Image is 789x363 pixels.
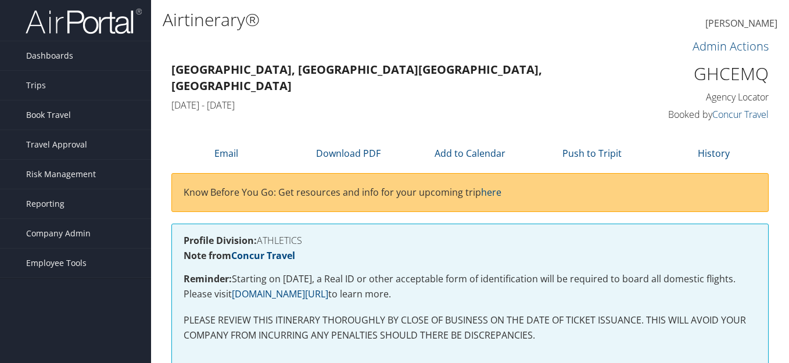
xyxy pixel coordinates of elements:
[693,38,769,54] a: Admin Actions
[232,287,328,300] a: [DOMAIN_NAME][URL]
[435,147,505,160] a: Add to Calendar
[171,62,542,94] strong: [GEOGRAPHIC_DATA], [GEOGRAPHIC_DATA] [GEOGRAPHIC_DATA], [GEOGRAPHIC_DATA]
[184,234,257,247] strong: Profile Division:
[184,272,232,285] strong: Reminder:
[26,189,64,218] span: Reporting
[26,8,142,35] img: airportal-logo.png
[184,272,756,301] p: Starting on [DATE], a Real ID or other acceptable form of identification will be required to boar...
[214,147,238,160] a: Email
[184,313,756,343] p: PLEASE REVIEW THIS ITINERARY THOROUGHLY BY CLOSE OF BUSINESS ON THE DATE OF TICKET ISSUANCE. THIS...
[698,147,730,160] a: History
[231,249,295,262] a: Concur Travel
[481,186,501,199] a: here
[26,160,96,189] span: Risk Management
[562,147,622,160] a: Push to Tripit
[26,219,91,248] span: Company Admin
[26,100,71,130] span: Book Travel
[163,8,572,32] h1: Airtinerary®
[26,130,87,159] span: Travel Approval
[705,6,777,42] a: [PERSON_NAME]
[316,147,381,160] a: Download PDF
[712,108,769,121] a: Concur Travel
[633,108,769,121] h4: Booked by
[26,71,46,100] span: Trips
[26,249,87,278] span: Employee Tools
[26,41,73,70] span: Dashboards
[171,99,615,112] h4: [DATE] - [DATE]
[184,236,756,245] h4: ATHLETICS
[633,91,769,103] h4: Agency Locator
[184,185,756,200] p: Know Before You Go: Get resources and info for your upcoming trip
[633,62,769,86] h1: GHCEMQ
[184,249,295,262] strong: Note from
[705,17,777,30] span: [PERSON_NAME]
